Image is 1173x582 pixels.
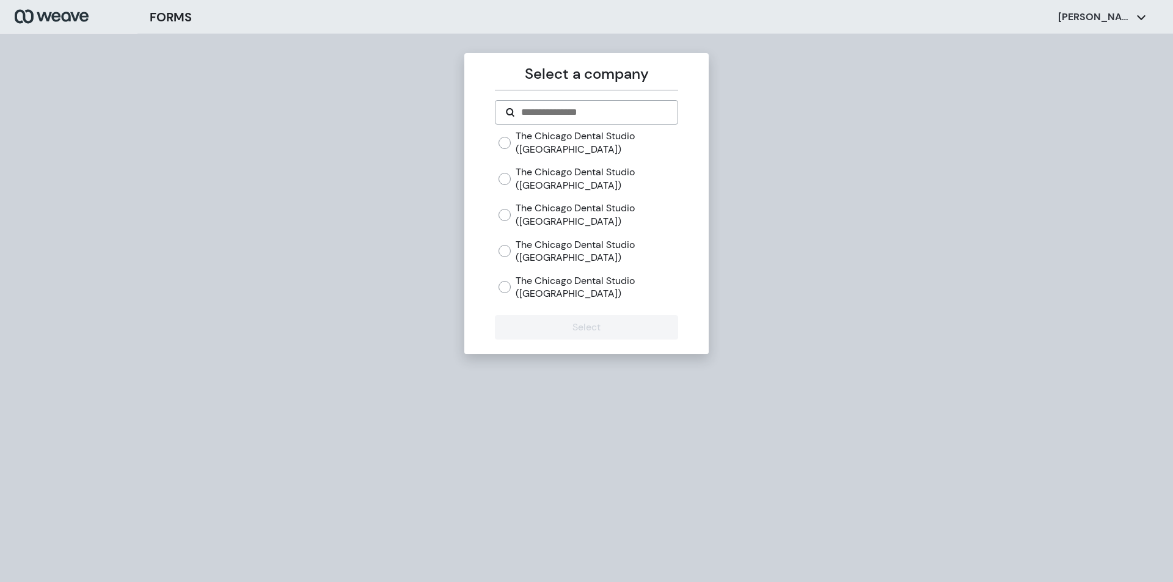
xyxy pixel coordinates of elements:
[516,238,678,264] label: The Chicago Dental Studio ([GEOGRAPHIC_DATA])
[516,129,678,156] label: The Chicago Dental Studio ([GEOGRAPHIC_DATA])
[495,63,678,85] p: Select a company
[150,8,192,26] h3: FORMS
[516,202,678,228] label: The Chicago Dental Studio ([GEOGRAPHIC_DATA])
[495,315,678,340] button: Select
[1058,10,1131,24] p: [PERSON_NAME]
[516,166,678,192] label: The Chicago Dental Studio ([GEOGRAPHIC_DATA])
[516,274,678,300] label: The Chicago Dental Studio ([GEOGRAPHIC_DATA])
[520,105,667,120] input: Search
